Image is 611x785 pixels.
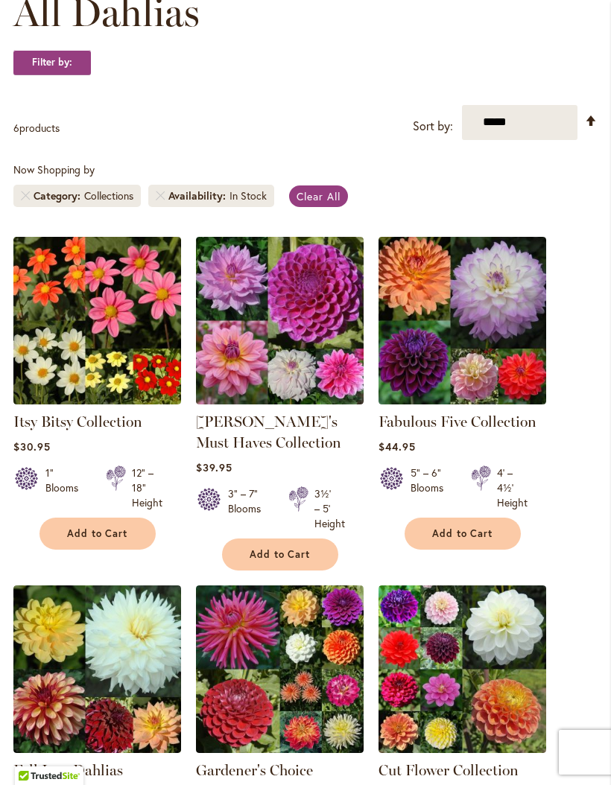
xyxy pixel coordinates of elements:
[13,237,181,404] img: Itsy Bitsy Collection
[21,191,30,200] a: Remove Category Collections
[13,50,91,75] strong: Filter by:
[84,188,133,203] div: Collections
[156,191,165,200] a: Remove Availability In Stock
[222,538,338,571] button: Add to Cart
[379,742,546,756] a: CUT FLOWER COLLECTION
[11,732,53,774] iframe: Launch Accessibility Center
[34,188,84,203] span: Category
[196,393,364,407] a: Heather's Must Haves Collection
[132,465,162,510] div: 12" – 18" Height
[13,585,181,753] img: Fall Into Dahlias Collection
[497,465,528,510] div: 4' – 4½' Height
[379,761,519,779] a: Cut Flower Collection
[67,527,128,540] span: Add to Cart
[379,585,546,753] img: CUT FLOWER COLLECTION
[405,518,521,550] button: Add to Cart
[13,393,181,407] a: Itsy Bitsy Collection
[413,112,453,140] label: Sort by:
[379,393,546,407] a: Fabulous Five Collection
[379,413,536,430] a: Fabulous Five Collection
[13,116,60,140] p: products
[13,742,181,756] a: Fall Into Dahlias Collection
[45,465,88,510] div: 1" Blooms
[228,486,270,531] div: 3" – 7" Blooms
[13,439,51,454] span: $30.95
[196,742,364,756] a: Gardener's Choice Collection
[13,162,95,177] span: Now Shopping by
[411,465,453,510] div: 5" – 6" Blooms
[314,486,345,531] div: 3½' – 5' Height
[39,518,156,550] button: Add to Cart
[196,460,232,474] span: $39.95
[250,548,311,561] span: Add to Cart
[229,188,267,203] div: In Stock
[432,527,493,540] span: Add to Cart
[379,439,416,454] span: $44.95
[168,188,229,203] span: Availability
[196,413,341,451] a: [PERSON_NAME]'s Must Haves Collection
[13,121,19,135] span: 6
[297,189,341,203] span: Clear All
[196,237,364,404] img: Heather's Must Haves Collection
[196,585,364,753] img: Gardener's Choice Collection
[289,185,348,207] a: Clear All
[379,237,546,404] img: Fabulous Five Collection
[13,413,142,430] a: Itsy Bitsy Collection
